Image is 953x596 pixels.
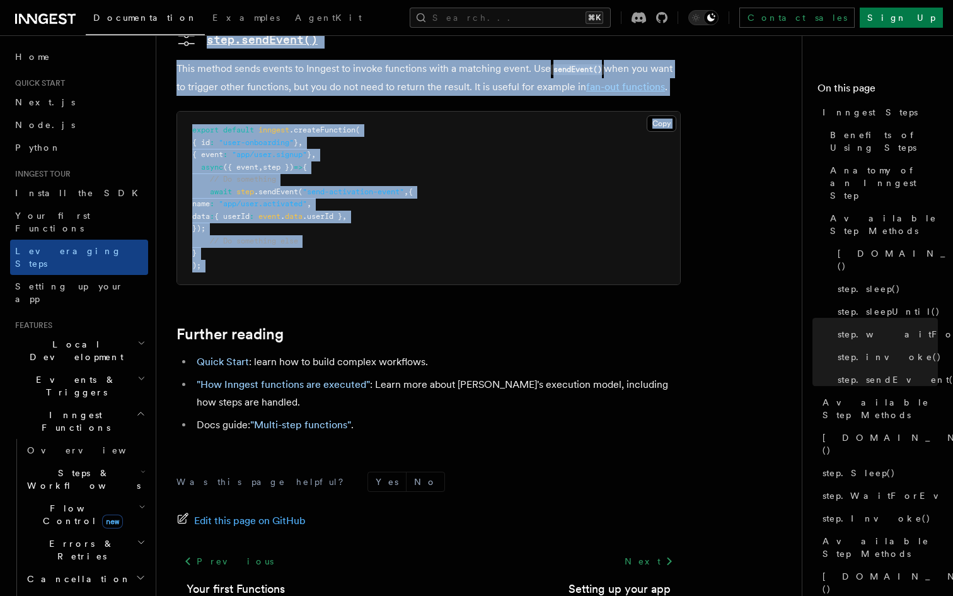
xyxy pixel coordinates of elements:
[823,106,918,119] span: Inngest Steps
[210,237,298,245] span: // Do something else
[739,8,855,28] a: Contact sales
[10,338,137,363] span: Local Development
[303,163,307,172] span: {
[22,568,148,590] button: Cancellation
[307,199,311,208] span: ,
[192,126,219,134] span: export
[197,356,249,368] a: Quick Start
[15,211,90,233] span: Your first Functions
[833,346,938,368] a: step.invoke()
[833,242,938,278] a: [DOMAIN_NAME]()
[10,45,148,68] a: Home
[10,78,65,88] span: Quick start
[192,261,201,270] span: );
[830,129,938,154] span: Benefits of Using Steps
[192,212,210,221] span: data
[303,212,342,221] span: .userId }
[210,138,214,147] span: :
[210,199,214,208] span: :
[823,535,938,560] span: Available Step Methods
[15,188,146,198] span: Install the SDK
[205,4,287,34] a: Examples
[307,150,311,159] span: }
[586,11,603,24] kbd: ⌘K
[207,31,318,49] pre: step.sendEvent()
[10,240,148,275] a: Leveraging Steps
[10,136,148,159] a: Python
[193,353,681,371] li: : learn how to build complex workflows.
[176,476,352,488] p: Was this page helpful?
[586,81,665,93] a: fan-out functions
[833,368,938,391] a: step.sendEvent()
[10,333,148,368] button: Local Development
[817,81,938,101] h4: On this page
[10,91,148,114] a: Next.js
[15,50,50,63] span: Home
[197,378,370,390] a: "How Inngest functions are executed"
[551,64,604,75] code: sendEvent()
[688,10,719,25] button: Toggle dark mode
[250,212,254,221] span: :
[817,426,938,462] a: [DOMAIN_NAME]()
[193,416,681,434] li: Docs guide: .
[289,126,355,134] span: .createFunction
[22,439,148,462] a: Overview
[617,550,681,573] a: Next
[258,212,280,221] span: event
[10,114,148,136] a: Node.js
[295,13,362,23] span: AgentKit
[838,305,940,318] span: step.sleepUntil()
[223,150,228,159] span: :
[192,150,223,159] span: { event
[817,530,938,565] a: Available Step Methods
[223,126,254,134] span: default
[176,512,306,530] a: Edit this page on GitHub
[294,163,303,172] span: =>
[223,163,258,172] span: ({ event
[86,4,205,35] a: Documentation
[10,169,71,179] span: Inngest tour
[355,126,360,134] span: (
[10,404,148,439] button: Inngest Functions
[210,212,214,221] span: :
[192,199,210,208] span: name
[817,391,938,426] a: Available Step Methods
[298,187,303,196] span: (
[825,124,938,159] a: Benefits of Using Steps
[210,187,232,196] span: await
[408,187,413,196] span: {
[193,376,681,411] li: : Learn more about [PERSON_NAME]'s execution model, including how steps are handled.
[280,212,285,221] span: .
[817,484,938,507] a: step.WaitForEvent()
[823,467,896,479] span: step.Sleep()
[250,419,351,431] a: "Multi-step functions"
[10,368,148,404] button: Events & Triggers
[176,550,280,573] a: Previous
[287,4,369,34] a: AgentKit
[838,351,942,363] span: step.invoke()
[838,283,901,295] span: step.sleep()
[830,164,938,202] span: Anatomy of an Inngest Step
[236,187,254,196] span: step
[833,300,938,323] a: step.sleepUntil()
[232,150,307,159] span: "app/user.signup"
[214,212,250,221] span: { userId
[10,373,137,399] span: Events & Triggers
[176,325,284,343] a: Further reading
[263,163,294,172] span: step })
[817,507,938,530] a: step.Invoke()
[102,515,123,529] span: new
[22,537,137,563] span: Errors & Retries
[10,204,148,240] a: Your first Functions
[647,115,676,132] button: Copy
[212,13,280,23] span: Examples
[817,101,938,124] a: Inngest Steps
[194,512,306,530] span: Edit this page on GitHub
[27,445,157,455] span: Overview
[285,212,303,221] span: data
[817,462,938,484] a: step.Sleep()
[192,138,210,147] span: { id
[823,396,938,421] span: Available Step Methods
[15,281,124,304] span: Setting up your app
[176,60,681,96] p: This method sends events to Inngest to invoke functions with a matching event. Use when you want ...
